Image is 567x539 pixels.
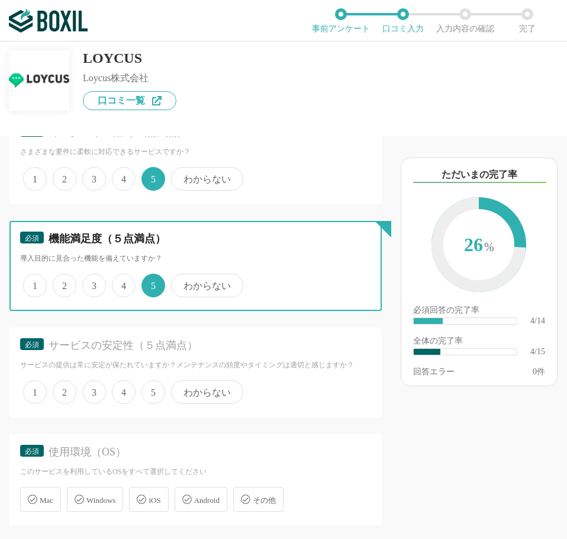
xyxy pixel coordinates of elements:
[49,445,365,460] div: 使用環境（OS）
[171,380,243,404] span: わからない
[141,380,165,404] span: 5
[20,254,371,264] div: 導入目的に見合った機能を備えていますか？
[413,368,455,376] div: 回答エラー
[98,96,145,105] span: 口コミ一覧
[141,274,165,297] span: 5
[40,496,53,505] span: Mac
[533,368,545,376] div: 件
[83,91,176,110] a: 口コミ一覧
[434,8,496,33] li: 入力内容の確認
[23,274,47,297] span: 1
[86,496,115,505] span: Windows
[171,167,243,191] span: わからない
[112,167,136,191] span: 4
[310,8,372,33] li: 事前アンケート
[25,447,39,455] span: 必須
[25,341,39,349] span: 必須
[530,348,545,356] div: 4/15
[49,338,365,353] div: サービスの安定性（５点満点）
[82,380,106,404] span: 3
[413,168,546,183] div: ただいまの完了率
[496,8,558,33] li: 完了
[253,496,276,505] span: その他
[53,167,76,191] span: 2
[20,467,371,477] div: このサービスを利用しているOSをすべて選択してください
[149,496,160,505] span: iOS
[53,380,76,404] span: 2
[414,318,443,324] div: ​
[112,274,136,297] span: 4
[23,167,47,191] span: 1
[533,367,537,376] span: 0
[413,306,545,317] div: 必須回答の完了率
[372,8,434,33] li: 口コミ入力
[83,51,176,65] div: LOYCUS
[484,240,494,254] span: %
[171,274,243,297] span: わからない
[9,9,88,33] img: ボクシルSaaS_ロゴ
[194,496,220,505] span: Android
[23,380,47,404] span: 1
[82,167,106,191] span: 3
[49,232,365,246] div: 機能満足度（５点満点）
[53,274,76,297] span: 2
[443,209,514,283] span: 26
[141,167,165,191] span: 5
[20,360,371,370] div: サービスの提供は常に安定が保たれていますか？メンテナンスの頻度やタイミングは適切と感じますか？
[413,337,545,348] div: 全体の完了率
[82,274,106,297] span: 3
[25,234,39,242] span: 必須
[83,73,176,83] div: Loycus株式会社
[414,349,440,355] div: ​
[112,380,136,404] span: 4
[20,147,371,157] div: さまざまな要件に柔軟に対応できるサービスですか？
[530,317,545,325] div: 4/14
